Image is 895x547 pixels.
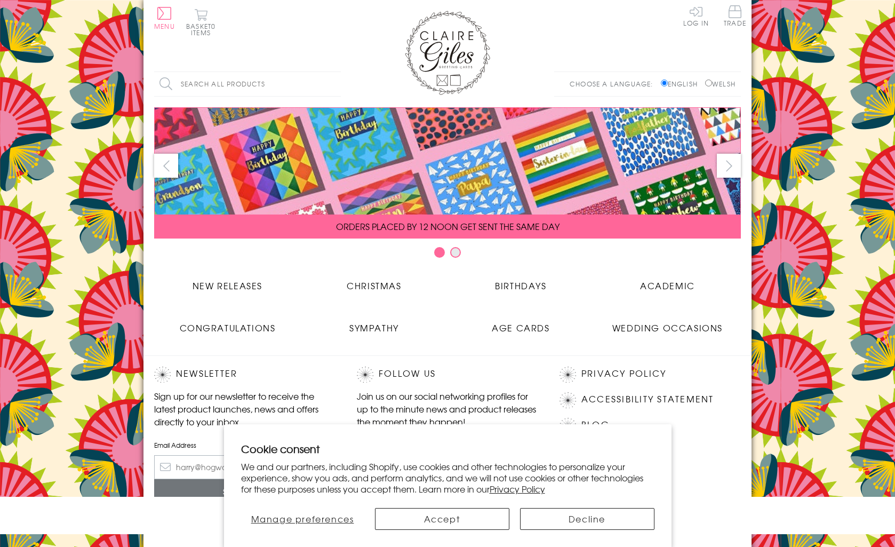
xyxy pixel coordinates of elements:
[154,154,178,178] button: prev
[612,321,723,334] span: Wedding Occasions
[705,80,712,86] input: Welsh
[349,321,399,334] span: Sympathy
[375,508,509,530] button: Accept
[357,367,538,383] h2: Follow Us
[347,279,401,292] span: Christmas
[640,279,695,292] span: Academic
[186,9,215,36] button: Basket0 items
[717,154,741,178] button: next
[495,279,546,292] span: Birthdays
[357,390,538,428] p: Join us on our social networking profiles for up to the minute news and product releases the mome...
[447,271,594,292] a: Birthdays
[154,247,741,263] div: Carousel Pagination
[594,313,741,334] a: Wedding Occasions
[301,313,447,334] a: Sympathy
[661,79,703,89] label: English
[301,271,447,292] a: Christmas
[683,5,709,26] a: Log In
[241,441,654,456] h2: Cookie consent
[581,418,610,432] a: Blog
[705,79,736,89] label: Welsh
[154,72,341,96] input: Search all products
[450,247,461,258] button: Carousel Page 2
[724,5,746,28] a: Trade
[434,247,445,258] button: Carousel Page 1 (Current Slide)
[581,392,714,407] a: Accessibility Statement
[724,5,746,26] span: Trade
[251,512,354,525] span: Manage preferences
[492,321,549,334] span: Age Cards
[180,321,276,334] span: Congratulations
[154,479,335,503] input: Subscribe
[490,482,545,495] a: Privacy Policy
[193,279,262,292] span: New Releases
[661,80,668,86] input: English
[154,21,175,31] span: Menu
[154,313,301,334] a: Congratulations
[570,79,659,89] p: Choose a language:
[191,21,215,37] span: 0 items
[581,367,666,381] a: Privacy Policy
[241,461,654,494] p: We and our partners, including Shopify, use cookies and other technologies to personalize your ex...
[447,313,594,334] a: Age Cards
[520,508,654,530] button: Decline
[154,455,335,479] input: harry@hogwarts.edu
[154,440,335,450] label: Email Address
[154,7,175,29] button: Menu
[336,220,560,233] span: ORDERS PLACED BY 12 NOON GET SENT THE SAME DAY
[241,508,364,530] button: Manage preferences
[154,271,301,292] a: New Releases
[154,390,335,428] p: Sign up for our newsletter to receive the latest product launches, news and offers directly to yo...
[594,271,741,292] a: Academic
[405,11,490,95] img: Claire Giles Greetings Cards
[330,72,341,96] input: Search
[154,367,335,383] h2: Newsletter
